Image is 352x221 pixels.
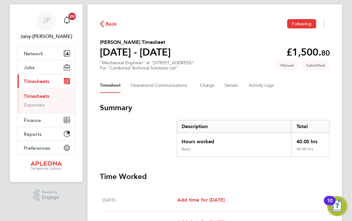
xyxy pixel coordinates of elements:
[287,19,316,28] button: Following
[100,46,171,58] h1: [DATE] - [DATE]
[42,190,59,195] span: Powered by
[100,172,330,181] h3: Time Worked
[18,74,75,88] button: Timesheets
[100,20,117,28] button: Back
[100,60,194,71] div: "Mechanical Engineer" at "[STREET_ADDRESS]"
[24,117,41,123] span: Finance
[18,113,75,127] button: Finance
[10,4,83,182] nav: Main navigation
[24,102,45,108] a: Expenses
[31,161,62,171] img: apleona-logo-retina.png
[100,103,330,113] h3: Summary
[291,133,329,147] div: 40.00 hrs
[286,46,330,58] app-decimal: £1,500.
[301,60,330,70] span: This timesheet is Submitted.
[327,201,333,209] div: 10
[18,47,75,60] button: Network
[182,147,191,152] div: Basic
[130,78,190,93] button: Operational Communications
[249,78,275,93] button: Activity Logs
[24,131,42,137] span: Reports
[106,20,117,28] span: Back
[100,65,194,71] div: For "Combined Technical Solutions Ltd"
[17,33,75,40] span: Jaisy-Carol Pires
[327,196,347,216] button: Open Resource Center, 10 new notifications
[177,196,225,204] a: Add time for [DATE]
[68,13,76,20] span: 20
[292,21,311,27] span: Following
[18,60,75,74] button: Jobs
[177,197,225,203] span: Add time for [DATE]
[321,48,330,57] span: 80
[18,88,75,113] div: Timesheets
[61,10,73,30] a: 20
[17,161,75,171] a: Go to home page
[17,10,75,40] a: JPJaisy-[PERSON_NAME]
[24,93,49,99] a: Timesheets
[100,39,171,46] h2: [PERSON_NAME] Timesheet
[291,120,329,133] div: Total
[102,196,177,204] div: [DATE]
[18,127,75,141] button: Reports
[24,51,43,56] span: Network
[291,147,329,156] div: 40.00 hrs
[18,141,75,155] button: Preferences
[42,16,50,24] span: JP
[177,120,330,157] div: Summary
[177,133,292,147] div: Hours worked
[200,78,215,93] button: Charge
[33,190,59,201] a: Powered byEngage
[42,195,59,200] span: Engage
[24,65,35,70] span: Jobs
[319,19,330,29] button: Timesheets Menu
[100,78,121,93] button: Timesheet
[225,78,239,93] button: Details
[276,60,299,70] span: This timesheet was manually created.
[177,120,292,133] div: Description
[24,145,50,151] span: Preferences
[24,78,49,84] span: Timesheets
